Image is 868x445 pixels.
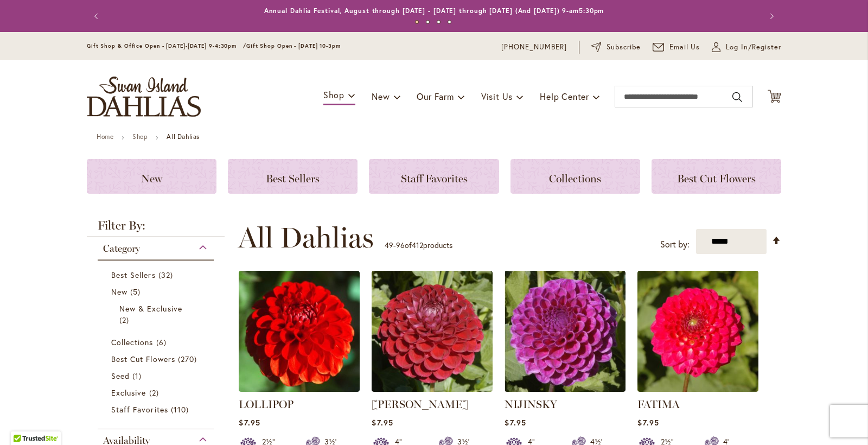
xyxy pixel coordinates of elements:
[111,269,203,281] a: Best Sellers
[372,398,468,411] a: [PERSON_NAME]
[501,42,567,53] a: [PHONE_NUMBER]
[156,336,169,348] span: 6
[448,20,451,24] button: 4 of 4
[87,220,225,237] strong: Filter By:
[111,353,203,365] a: Best Cut Flowers
[323,89,344,100] span: Shop
[372,417,393,428] span: $7.95
[266,172,320,185] span: Best Sellers
[119,303,195,326] a: New &amp; Exclusive
[510,159,640,194] a: Collections
[426,20,430,24] button: 2 of 4
[415,20,419,24] button: 1 of 4
[677,172,756,185] span: Best Cut Flowers
[119,314,132,326] span: 2
[111,354,175,364] span: Best Cut Flowers
[149,387,162,398] span: 2
[239,417,260,428] span: $7.95
[111,404,168,415] span: Staff Favorites
[372,91,390,102] span: New
[238,221,374,254] span: All Dahlias
[505,384,626,394] a: NIJINSKY
[246,42,341,49] span: Gift Shop Open - [DATE] 10-3pm
[437,20,441,24] button: 3 of 4
[111,286,203,297] a: New
[412,240,423,250] span: 412
[505,398,557,411] a: NIJINSKY
[87,77,201,117] a: store logo
[669,42,700,53] span: Email Us
[591,42,641,53] a: Subscribe
[726,42,781,53] span: Log In/Register
[171,404,192,415] span: 110
[111,371,130,381] span: Seed
[607,42,641,53] span: Subscribe
[141,172,162,185] span: New
[264,7,604,15] a: Annual Dahlia Festival, August through [DATE] - [DATE] through [DATE] (And [DATE]) 9-am5:30pm
[103,243,140,255] span: Category
[111,270,156,280] span: Best Sellers
[87,5,108,27] button: Previous
[759,5,781,27] button: Next
[228,159,358,194] a: Best Sellers
[712,42,781,53] a: Log In/Register
[239,384,360,394] a: LOLLIPOP
[549,172,601,185] span: Collections
[652,159,781,194] a: Best Cut Flowers
[132,132,148,141] a: Shop
[372,271,493,392] img: CORNEL
[239,398,293,411] a: LOLLIPOP
[111,336,203,348] a: Collections
[481,91,513,102] span: Visit Us
[130,286,143,297] span: 5
[369,159,499,194] a: Staff Favorites
[87,42,246,49] span: Gift Shop & Office Open - [DATE]-[DATE] 9-4:30pm /
[167,132,200,141] strong: All Dahlias
[158,269,176,281] span: 32
[97,132,113,141] a: Home
[660,234,690,255] label: Sort by:
[396,240,405,250] span: 96
[385,237,452,254] p: - of products
[111,287,127,297] span: New
[132,370,144,382] span: 1
[401,172,468,185] span: Staff Favorites
[653,42,700,53] a: Email Us
[111,387,203,398] a: Exclusive
[505,271,626,392] img: NIJINSKY
[111,337,154,347] span: Collections
[178,353,200,365] span: 270
[505,417,526,428] span: $7.95
[637,271,758,392] img: FATIMA
[87,159,216,194] a: New
[385,240,393,250] span: 49
[111,370,203,382] a: Seed
[637,417,659,428] span: $7.95
[111,404,203,415] a: Staff Favorites
[637,398,680,411] a: FATIMA
[637,384,758,394] a: FATIMA
[372,384,493,394] a: CORNEL
[119,303,182,314] span: New & Exclusive
[239,271,360,392] img: LOLLIPOP
[417,91,454,102] span: Our Farm
[540,91,589,102] span: Help Center
[111,387,146,398] span: Exclusive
